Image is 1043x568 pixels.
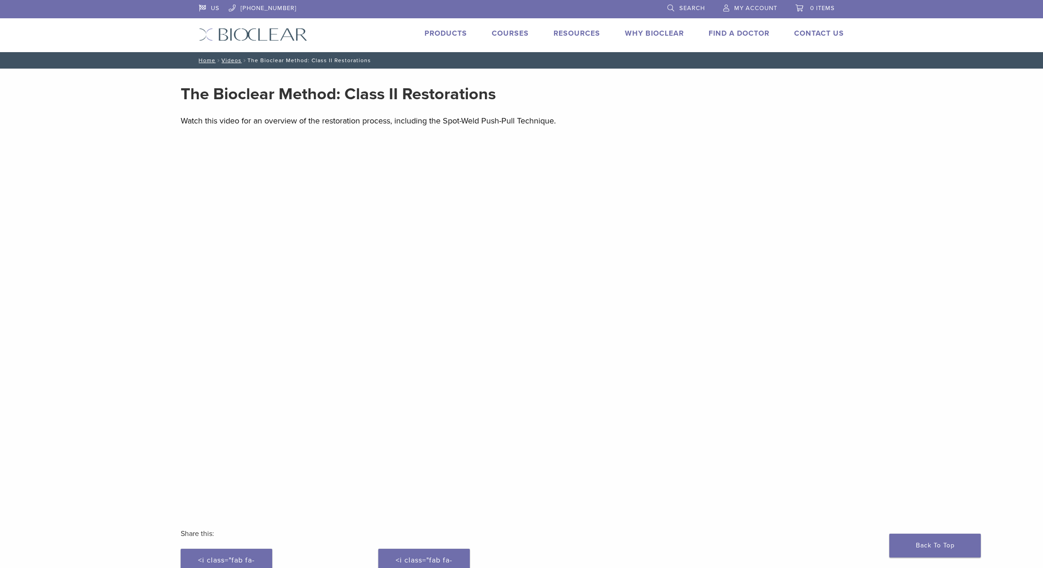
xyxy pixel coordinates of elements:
[734,5,777,12] span: My Account
[554,29,600,38] a: Resources
[215,58,221,63] span: /
[181,139,862,523] iframe: The Bioclear Method: Class II Restorations
[181,83,862,105] h2: The Bioclear Method: Class II Restorations
[196,57,215,64] a: Home
[221,57,242,64] a: Videos
[199,28,307,41] img: Bioclear
[810,5,835,12] span: 0 items
[625,29,684,38] a: Why Bioclear
[181,523,862,545] h3: Share this:
[181,114,862,128] p: Watch this video for an overview of the restoration process, including the Spot-Weld Push-Pull Te...
[889,534,981,557] a: Back To Top
[709,29,769,38] a: Find A Doctor
[492,29,529,38] a: Courses
[425,29,467,38] a: Products
[242,58,247,63] span: /
[679,5,705,12] span: Search
[192,52,851,69] nav: The Bioclear Method: Class II Restorations
[794,29,844,38] a: Contact Us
